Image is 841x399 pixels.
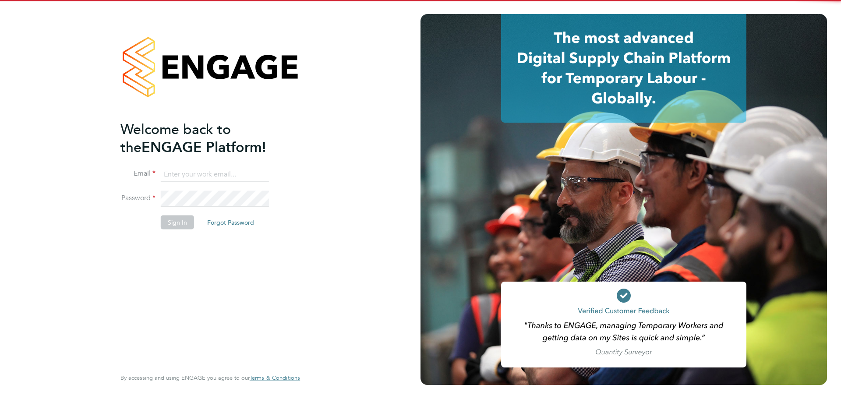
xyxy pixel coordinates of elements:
h2: ENGAGE Platform! [120,120,291,156]
button: Sign In [161,215,194,230]
a: Terms & Conditions [250,374,300,381]
input: Enter your work email... [161,166,269,182]
span: By accessing and using ENGAGE you agree to our [120,374,300,381]
label: Email [120,169,155,178]
span: Welcome back to the [120,120,231,155]
label: Password [120,194,155,203]
button: Forgot Password [200,215,261,230]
